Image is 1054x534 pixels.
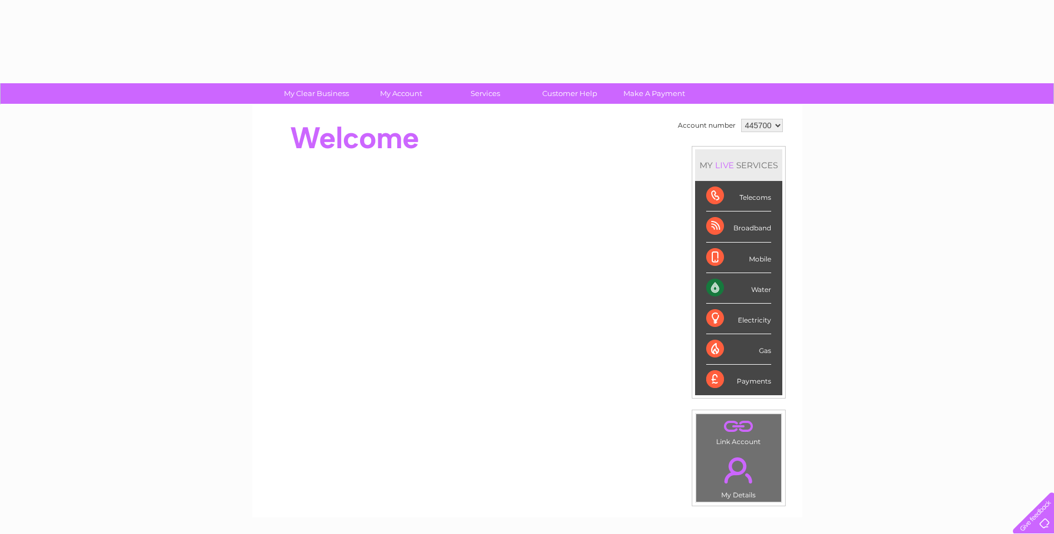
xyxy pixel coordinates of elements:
div: MY SERVICES [695,149,782,181]
a: . [699,451,778,490]
a: Customer Help [524,83,616,104]
a: Make A Payment [608,83,700,104]
a: . [699,417,778,436]
div: Gas [706,334,771,365]
div: Broadband [706,211,771,242]
a: Services [439,83,531,104]
div: LIVE [713,160,736,170]
div: Mobile [706,243,771,273]
div: Water [706,273,771,304]
div: Telecoms [706,181,771,211]
a: My Account [355,83,447,104]
div: Electricity [706,304,771,334]
td: Link Account [696,414,782,449]
td: My Details [696,448,782,502]
td: Account number [675,116,738,135]
div: Payments [706,365,771,395]
a: My Clear Business [271,83,362,104]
